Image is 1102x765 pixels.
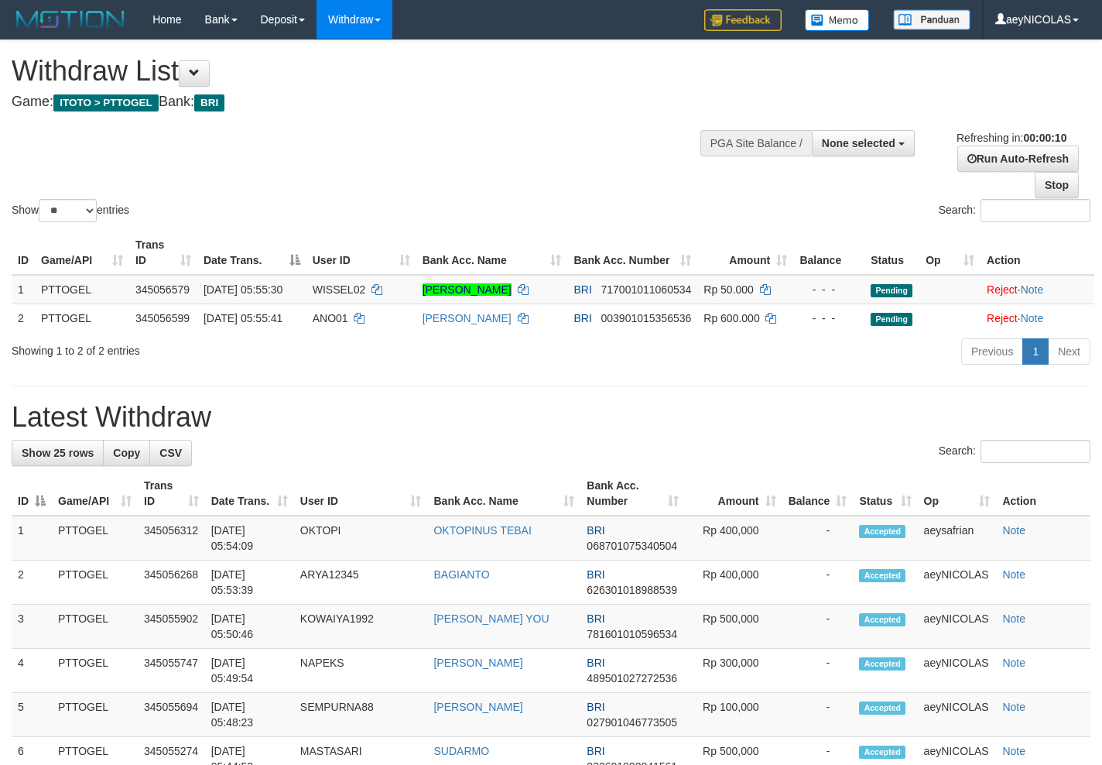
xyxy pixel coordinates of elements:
span: 345056599 [135,312,190,324]
th: Action [996,472,1090,516]
td: Rp 100,000 [685,693,782,737]
td: [DATE] 05:50:46 [205,605,294,649]
span: BRI [573,283,591,296]
span: None selected [822,137,895,149]
th: Op: activate to sort column ascending [919,231,981,275]
td: PTTOGEL [35,275,129,304]
a: [PERSON_NAME] [423,283,512,296]
td: [DATE] 05:53:39 [205,561,294,605]
span: WISSEL02 [313,283,365,296]
th: User ID: activate to sort column ascending [294,472,428,516]
span: Rp 50.000 [703,283,754,296]
span: [DATE] 05:55:41 [204,312,282,324]
span: BRI [587,612,604,625]
div: - - - [799,282,858,297]
th: Balance [793,231,864,275]
span: ITOTO > PTTOGEL [53,94,159,111]
td: PTTOGEL [35,304,129,332]
h1: Withdraw List [12,56,719,87]
td: 5 [12,693,52,737]
td: · [981,275,1094,304]
td: 1 [12,275,35,304]
img: panduan.png [893,9,970,30]
td: 345055747 [138,649,205,693]
a: Note [1002,701,1025,713]
th: Game/API: activate to sort column ascending [35,231,129,275]
span: BRI [587,745,604,757]
span: ANO01 [313,312,348,324]
td: OKTOPI [294,516,428,561]
td: [DATE] 05:48:23 [205,693,294,737]
td: PTTOGEL [52,605,138,649]
span: BRI [587,568,604,581]
td: 345055694 [138,693,205,737]
a: Next [1048,338,1090,365]
span: CSV [159,447,182,459]
span: Copy [113,447,140,459]
a: BAGIANTO [433,568,489,581]
td: PTTOGEL [52,693,138,737]
th: Trans ID: activate to sort column ascending [129,231,197,275]
input: Search: [981,440,1090,463]
label: Search: [939,199,1090,222]
span: Rp 600.000 [703,312,759,324]
td: 4 [12,649,52,693]
td: [DATE] 05:54:09 [205,516,294,561]
a: [PERSON_NAME] YOU [433,612,549,625]
th: Amount: activate to sort column ascending [685,472,782,516]
th: Game/API: activate to sort column ascending [52,472,138,516]
h4: Game: Bank: [12,94,719,110]
span: BRI [573,312,591,324]
div: Showing 1 to 2 of 2 entries [12,337,447,358]
span: BRI [587,524,604,537]
span: Show 25 rows [22,447,94,459]
span: Accepted [859,657,905,671]
a: Note [1021,283,1044,296]
a: Note [1002,612,1025,625]
td: 345056268 [138,561,205,605]
td: - [782,605,854,649]
a: Copy [103,440,150,466]
td: 3 [12,605,52,649]
th: Bank Acc. Number: activate to sort column ascending [567,231,697,275]
span: Accepted [859,746,905,759]
th: Status: activate to sort column ascending [853,472,917,516]
td: Rp 500,000 [685,605,782,649]
span: [DATE] 05:55:30 [204,283,282,296]
a: Reject [987,283,1018,296]
th: Op: activate to sort column ascending [918,472,997,516]
td: Rp 400,000 [685,516,782,561]
td: ARYA12345 [294,561,428,605]
td: 1 [12,516,52,561]
a: Stop [1035,172,1079,198]
td: 345055902 [138,605,205,649]
img: MOTION_logo.png [12,8,129,31]
a: Note [1002,524,1025,537]
th: Status [864,231,919,275]
span: Copy 717001011060534 to clipboard [601,283,692,296]
a: [PERSON_NAME] [423,312,512,324]
a: CSV [149,440,192,466]
select: Showentries [39,199,97,222]
td: aeyNICOLAS [918,693,997,737]
td: 2 [12,304,35,332]
td: - [782,561,854,605]
a: Note [1002,568,1025,581]
td: 345056312 [138,516,205,561]
span: Pending [871,313,912,326]
td: aeyNICOLAS [918,561,997,605]
td: KOWAIYA1992 [294,605,428,649]
th: Bank Acc. Name: activate to sort column ascending [427,472,580,516]
a: Show 25 rows [12,440,104,466]
td: Rp 300,000 [685,649,782,693]
a: OKTOPINUS TEBAI [433,524,531,537]
th: Bank Acc. Name: activate to sort column ascending [416,231,568,275]
span: Copy 027901046773505 to clipboard [587,716,677,729]
th: Date Trans.: activate to sort column descending [197,231,306,275]
h1: Latest Withdraw [12,402,1090,433]
a: Previous [961,338,1023,365]
img: Button%20Memo.svg [805,9,870,31]
td: PTTOGEL [52,649,138,693]
td: NAPEKS [294,649,428,693]
a: SUDARMO [433,745,489,757]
